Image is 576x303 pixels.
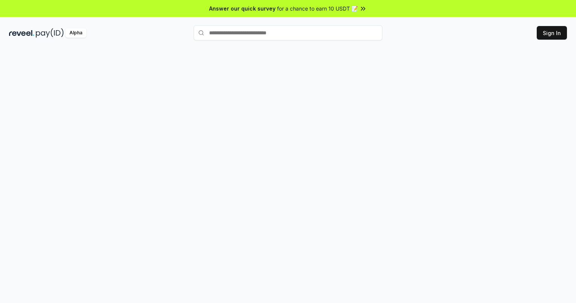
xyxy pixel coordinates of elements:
img: reveel_dark [9,28,34,38]
span: Answer our quick survey [209,5,276,12]
img: pay_id [36,28,64,38]
button: Sign In [537,26,567,40]
div: Alpha [65,28,86,38]
span: for a chance to earn 10 USDT 📝 [277,5,358,12]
